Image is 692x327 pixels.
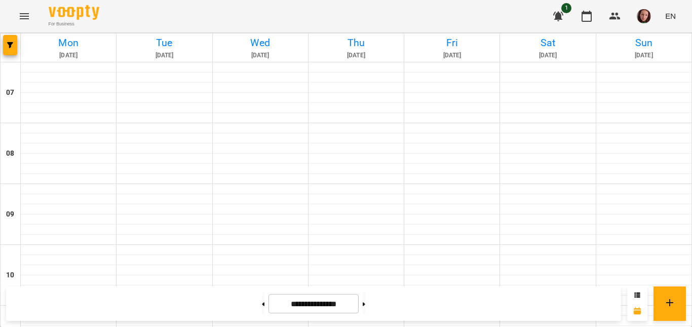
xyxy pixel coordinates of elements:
[310,35,402,51] h6: Thu
[406,35,498,51] h6: Fri
[6,270,14,281] h6: 10
[661,7,680,25] button: EN
[22,51,114,60] h6: [DATE]
[502,51,594,60] h6: [DATE]
[49,21,99,27] span: For Business
[214,51,306,60] h6: [DATE]
[22,35,114,51] h6: Mon
[310,51,402,60] h6: [DATE]
[406,51,498,60] h6: [DATE]
[12,4,36,28] button: Menu
[118,51,210,60] h6: [DATE]
[6,87,14,98] h6: 07
[214,35,306,51] h6: Wed
[637,9,651,23] img: 09dce9ce98c38e7399589cdc781be319.jpg
[598,35,690,51] h6: Sun
[6,209,14,220] h6: 09
[6,148,14,159] h6: 08
[665,11,676,21] span: EN
[118,35,210,51] h6: Tue
[561,3,571,13] span: 1
[502,35,594,51] h6: Sat
[49,5,99,20] img: Voopty Logo
[598,51,690,60] h6: [DATE]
